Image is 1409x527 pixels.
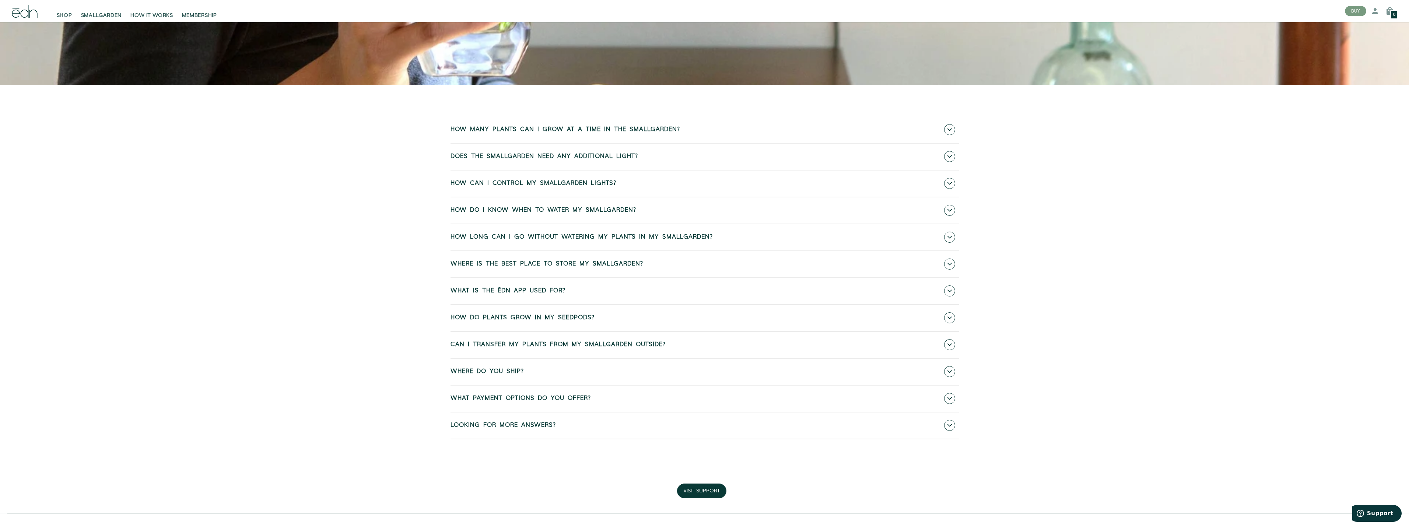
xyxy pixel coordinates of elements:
a: Where is the best place to store my SmallGarden? [451,251,959,277]
span: How do I know when to water my SmallGarden? [451,207,636,214]
a: What is the ēdn app used for? [451,278,959,304]
span: SHOP [57,12,72,19]
a: Does the SmallGarden need any additional light? [451,144,959,170]
span: Does the SmallGarden need any additional light? [451,153,638,160]
a: How many plants can I grow at a time in the SmallGarden? [451,117,959,143]
span: How can I control my SmallGarden lights? [451,180,616,187]
a: How do I know when to water my SmallGarden? [451,197,959,224]
span: Where is the best place to store my SmallGarden? [451,261,643,267]
a: Where do you ship? [451,359,959,385]
span: Can I transfer my plants from my SmallGarden outside? [451,341,666,348]
span: How long can I go without watering my plants in my SmallGarden? [451,234,713,240]
a: HOW IT WORKS [126,3,177,19]
span: How many plants can I grow at a time in the SmallGarden? [451,126,680,133]
a: Looking for more answers? [451,412,959,439]
span: What Payment Options Do You Offer? [451,395,591,402]
a: MEMBERSHIP [178,3,221,19]
a: What Payment Options Do You Offer? [451,386,959,412]
span: HOW IT WORKS [130,12,173,19]
a: SMALLGARDEN [77,3,126,19]
a: How can I control my SmallGarden lights? [451,171,959,197]
a: How do plants grow in my SeedPods? [451,305,959,331]
button: Visit Support [677,484,726,498]
span: MEMBERSHIP [182,12,217,19]
span: Where do you ship? [451,368,524,375]
iframe: Opens a widget where you can find more information [1352,505,1402,523]
a: SHOP [52,3,77,19]
span: How do plants grow in my SeedPods? [451,315,595,321]
button: BUY [1345,6,1366,16]
span: SMALLGARDEN [81,12,122,19]
span: Looking for more answers? [451,422,556,429]
a: Can I transfer my plants from my SmallGarden outside? [451,332,959,358]
span: 0 [1393,13,1395,17]
span: What is the ēdn app used for? [451,288,565,294]
a: How long can I go without watering my plants in my SmallGarden? [451,224,959,250]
